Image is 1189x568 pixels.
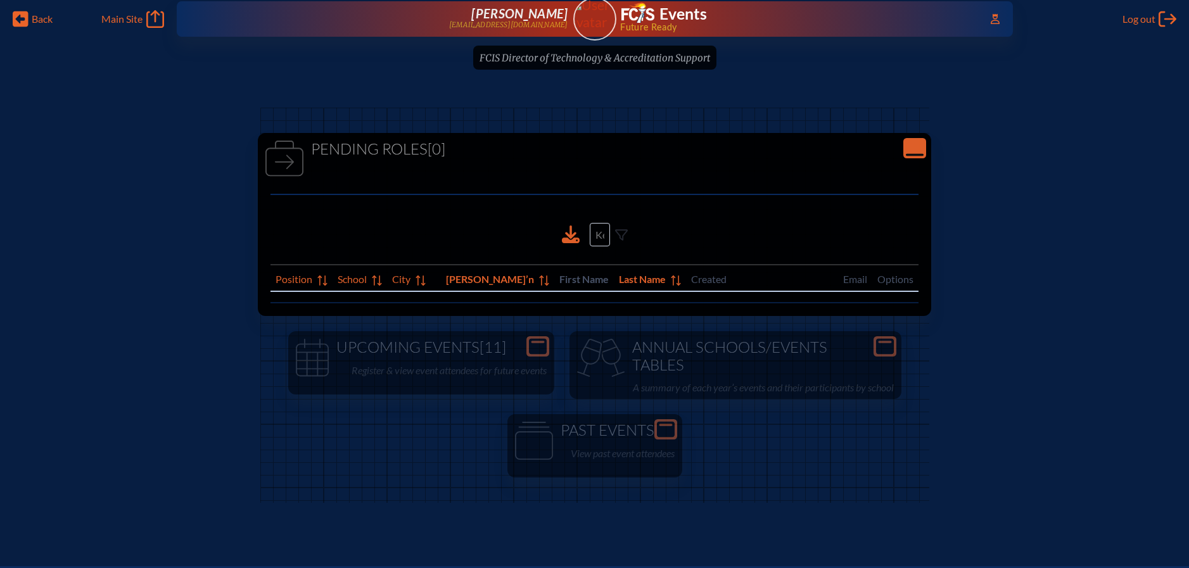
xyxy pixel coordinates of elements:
[338,270,367,286] span: School
[559,270,609,286] span: First Name
[101,10,163,28] a: Main Site
[217,6,568,32] a: [PERSON_NAME][EMAIL_ADDRESS][DOMAIN_NAME]
[392,270,410,286] span: City
[428,139,445,158] span: [0]
[562,225,580,244] div: Download to CSV
[263,141,926,158] h1: Pending Roles
[843,270,867,286] span: Email
[571,445,675,462] p: View past event attendees
[590,223,610,246] input: Keyword Filter
[480,338,506,357] span: [11]
[621,3,654,23] img: Florida Council of Independent Schools
[446,270,534,286] span: [PERSON_NAME]’n
[471,6,568,21] span: [PERSON_NAME]
[619,270,666,286] span: Last Name
[621,3,707,25] a: FCIS LogoEvents
[293,339,549,357] h1: Upcoming Events
[512,422,677,439] h1: Past Events
[101,13,143,25] span: Main Site
[633,379,894,396] p: A summary of each year’s events and their participants by school
[1122,13,1155,25] span: Log out
[620,23,972,32] span: Future Ready
[659,6,707,22] h1: Events
[276,270,312,286] span: Position
[621,3,972,32] div: FCIS Events — Future ready
[449,21,568,29] p: [EMAIL_ADDRESS][DOMAIN_NAME]
[877,270,913,286] span: Options
[352,362,547,379] p: Register & view event attendees for future events
[691,270,833,286] span: Created
[32,13,53,25] span: Back
[575,339,896,374] h1: Annual Schools/Events Tables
